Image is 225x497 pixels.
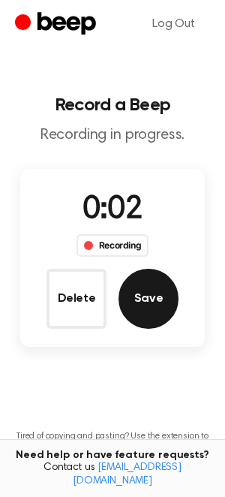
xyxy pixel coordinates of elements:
[12,126,213,145] p: Recording in progress.
[137,6,210,42] a: Log Out
[9,462,216,488] span: Contact us
[118,269,178,329] button: Save Audio Record
[76,234,149,257] div: Recording
[82,194,142,226] span: 0:02
[15,10,100,39] a: Beep
[12,96,213,114] h1: Record a Beep
[46,269,106,329] button: Delete Audio Record
[12,431,213,453] p: Tired of copying and pasting? Use the extension to automatically insert your recordings.
[73,462,181,486] a: [EMAIL_ADDRESS][DOMAIN_NAME]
